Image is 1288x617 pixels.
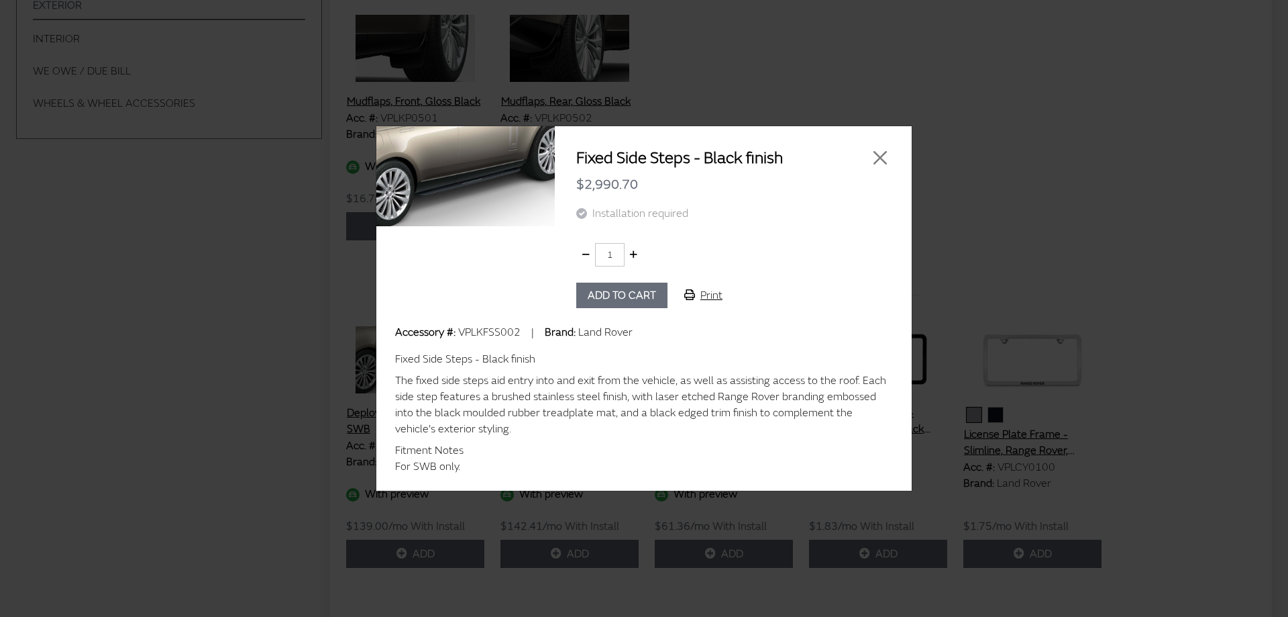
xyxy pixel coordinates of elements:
button: Print [673,283,734,308]
img: Image for Fixed Side Steps - Black finish [376,126,555,226]
div: For SWB only. [395,459,893,475]
label: Brand: [545,324,576,340]
span: VPLKFSS002 [458,326,521,339]
label: Accessory #: [395,324,455,340]
h2: Fixed Side Steps - Black finish [576,148,835,169]
div: Fixed Side Steps - Black finish [395,351,893,367]
span: Installation required [592,207,688,220]
label: Fitment Notes [395,442,464,459]
span: Land Rover [578,326,633,339]
div: The fixed side steps aid entry into and exit from the vehicle, as well as assisting access to the... [395,373,893,437]
button: Close [870,148,890,168]
span: | [531,326,534,339]
button: Add to cart [576,283,667,308]
div: $2,990.70 [576,169,890,200]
